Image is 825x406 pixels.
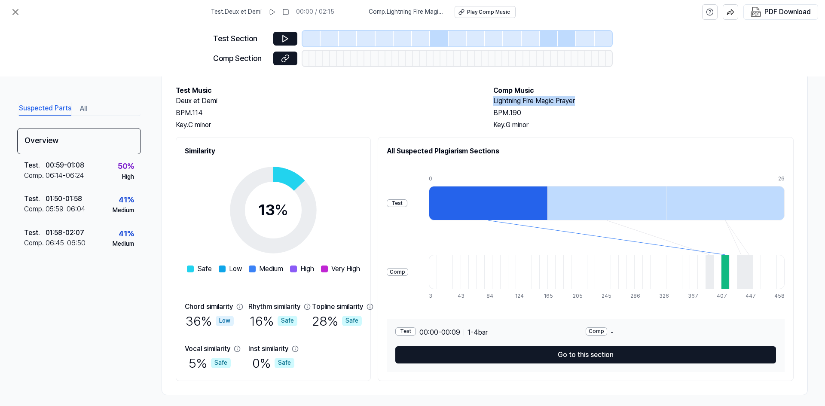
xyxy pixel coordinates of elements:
[493,85,794,96] h2: Comp Music
[275,201,288,219] span: %
[493,96,794,106] h2: Lightning Fire Magic Prayer
[630,293,638,300] div: 286
[778,175,785,183] div: 26
[387,199,407,208] div: Test
[458,293,465,300] div: 43
[176,108,476,118] div: BPM. 114
[213,33,268,45] div: Test Section
[119,194,134,206] div: 41 %
[46,194,82,204] div: 01:50 - 01:58
[659,293,667,300] div: 326
[312,312,362,330] div: 28 %
[24,228,46,238] div: Test .
[706,8,714,16] svg: help
[749,5,813,19] button: PDF Download
[176,120,476,130] div: Key. C minor
[369,8,444,16] span: Comp . Lightning Fire Magic Prayer
[211,358,231,368] div: Safe
[248,302,300,312] div: Rhythm similarity
[764,6,811,18] div: PDF Download
[176,85,476,96] h2: Test Music
[113,240,134,248] div: Medium
[185,302,233,312] div: Chord similarity
[46,160,84,171] div: 00:59 - 01:08
[573,293,581,300] div: 205
[229,264,242,274] span: Low
[211,8,262,16] span: Test . Deux et Demi
[296,8,334,16] div: 00:00 / 02:15
[602,293,609,300] div: 245
[185,146,362,156] h2: Similarity
[113,206,134,215] div: Medium
[419,327,460,338] span: 00:00 - 00:09
[467,327,488,338] span: 1 - 4 bar
[118,160,134,173] div: 50 %
[331,264,360,274] span: Very High
[176,96,476,106] h2: Deux et Demi
[24,204,46,214] div: Comp .
[46,204,86,214] div: 05:59 - 06:04
[429,175,547,183] div: 0
[467,9,510,16] div: Play Comp Music
[80,102,87,116] button: All
[46,238,86,248] div: 06:45 - 06:50
[248,344,288,354] div: Inst similarity
[250,312,297,330] div: 16 %
[19,102,71,116] button: Suspected Parts
[515,293,523,300] div: 124
[17,128,141,154] div: Overview
[122,173,134,181] div: High
[46,228,84,238] div: 01:58 - 02:07
[258,198,288,222] div: 13
[746,293,753,300] div: 447
[429,293,437,300] div: 3
[278,316,297,326] div: Safe
[24,238,46,248] div: Comp .
[544,293,552,300] div: 165
[586,327,776,338] div: -
[493,108,794,118] div: BPM. 190
[493,120,794,130] div: Key. G minor
[186,312,234,330] div: 36 %
[189,354,231,372] div: 5 %
[395,346,776,363] button: Go to this section
[387,146,785,156] h2: All Suspected Plagiarism Sections
[387,268,408,276] div: Comp
[24,171,46,181] div: Comp .
[486,293,494,300] div: 84
[395,327,416,336] div: Test
[727,8,734,16] img: share
[688,293,696,300] div: 367
[717,293,724,300] div: 407
[702,4,718,20] button: help
[46,171,84,181] div: 06:14 - 06:24
[586,327,607,336] div: Comp
[774,293,785,300] div: 458
[197,264,212,274] span: Safe
[185,344,230,354] div: Vocal similarity
[275,358,294,368] div: Safe
[312,302,363,312] div: Topline similarity
[213,52,268,65] div: Comp Section
[119,228,134,240] div: 41 %
[24,194,46,204] div: Test .
[751,7,761,17] img: PDF Download
[300,264,314,274] span: High
[252,354,294,372] div: 0 %
[342,316,362,326] div: Safe
[455,6,516,18] button: Play Comp Music
[259,264,283,274] span: Medium
[24,160,46,171] div: Test .
[216,316,234,326] div: Low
